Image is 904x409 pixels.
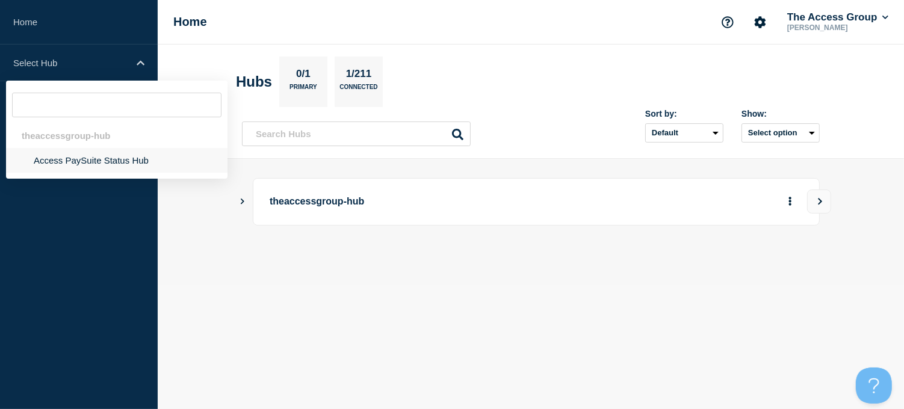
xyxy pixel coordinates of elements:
button: View [807,189,831,214]
p: Connected [339,84,377,96]
p: Primary [289,84,317,96]
p: theaccessgroup-hub [270,191,602,213]
div: Show: [741,109,820,118]
button: Support [715,10,740,35]
h1: Home [173,15,207,29]
input: Search Hubs [242,121,471,146]
div: theaccessgroup-hub [6,123,228,148]
button: More actions [782,191,798,213]
h2: Hubs [236,73,272,90]
button: Show Connected Hubs [240,197,246,206]
button: Account settings [748,10,773,35]
iframe: Help Scout Beacon - Open [856,367,892,404]
p: 0/1 [292,68,315,84]
div: Sort by: [645,109,723,118]
button: The Access Group [785,11,891,23]
li: Access PaySuite Status Hub [6,148,228,173]
select: Sort by [645,123,723,143]
p: [PERSON_NAME] [785,23,891,32]
p: Select Hub [13,58,129,68]
p: 1/211 [341,68,376,84]
button: Select option [741,123,820,143]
